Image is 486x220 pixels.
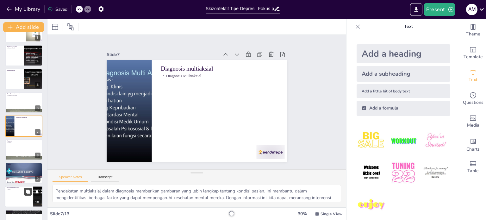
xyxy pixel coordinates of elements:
span: Single View [321,211,342,217]
button: Add slide [3,22,44,32]
div: 30 % [295,211,310,217]
div: 10 [5,186,43,208]
button: Transcript [91,175,119,182]
p: Pemeriksaan Status Mental [7,95,40,96]
p: Tatalaksana [7,212,40,214]
button: Delete Slide [33,188,41,196]
span: Table [467,167,479,174]
button: Duplicate Slide [24,188,32,196]
div: Add text boxes [460,65,486,87]
div: 8 [35,153,40,158]
span: Theme [466,31,480,38]
img: 3.jpeg [421,126,450,155]
img: 5.jpeg [389,158,418,187]
span: Charts [466,146,480,153]
button: A M [466,3,477,16]
span: Template [464,53,483,60]
div: Add ready made slides [460,42,486,65]
div: 9 [5,163,42,184]
div: Get real-time input from your audience [460,87,486,110]
img: 4.jpeg [357,158,386,187]
div: Add charts and graphs [460,133,486,156]
img: 1.jpeg [357,126,386,155]
div: Add images, graphics, shapes or video [460,110,486,133]
p: Etiologi [7,189,31,190]
div: Add a little bit of body text [357,84,450,98]
div: 10 [33,200,41,205]
p: Riwayat Pribadi [7,71,22,72]
p: Perjalanan penyakit [7,46,22,48]
p: Diagnosis Multiaksial [161,73,278,79]
div: Slide 7 [106,51,219,58]
input: Insert title [206,4,274,13]
div: 7 [5,116,42,136]
span: Questions [463,99,483,106]
div: 3 [35,35,40,41]
img: 6.jpeg [421,158,450,187]
span: Text [469,76,477,83]
p: Diagnosis Multiaksial [16,118,40,120]
textarea: Pendekatan multiaksial dalam diagnosis memberikan gambaran yang lebih lengkap tentang kondisi pas... [53,185,341,202]
p: Diagnosis multiaksial [16,116,40,118]
button: My Library [5,4,43,14]
span: Media [467,122,479,129]
div: Slide 7 / 13 [50,211,227,217]
div: Layout [50,22,60,32]
p: Perjalanan Penyakit [7,48,22,49]
p: Prognosis [7,140,40,142]
p: Tatalaksana [7,211,40,213]
button: Export to PowerPoint [410,3,422,16]
div: 8 [5,139,42,160]
img: 2.jpeg [389,126,418,155]
p: Diskusi [7,165,40,167]
p: Etiologi dan faktor risiko [7,187,31,189]
p: Riwayat pribadi [7,69,22,71]
div: Add a formula [357,101,450,116]
div: Add a subheading [357,66,450,82]
p: Diskusi [7,164,40,166]
div: 6 [5,92,42,113]
div: 4 [5,45,42,66]
button: Speaker Notes [53,175,88,182]
p: Text [363,19,454,34]
div: A M [466,4,477,15]
div: Add a table [460,156,486,179]
div: 9 [35,176,40,182]
span: Position [67,23,74,31]
p: Pemeriksaan status mental [7,93,40,95]
div: Add a heading [357,44,450,63]
div: Saved [48,6,67,12]
img: 7.jpeg [357,190,386,220]
div: 5 [35,82,40,88]
p: Diagnosis multiaksial [160,64,278,73]
div: 6 [35,105,40,111]
div: 7 [35,129,40,135]
div: 5 [5,69,42,90]
button: Present [424,3,455,16]
div: 4 [35,59,40,64]
p: Prognosis [7,142,40,143]
div: Change the overall theme [460,19,486,42]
